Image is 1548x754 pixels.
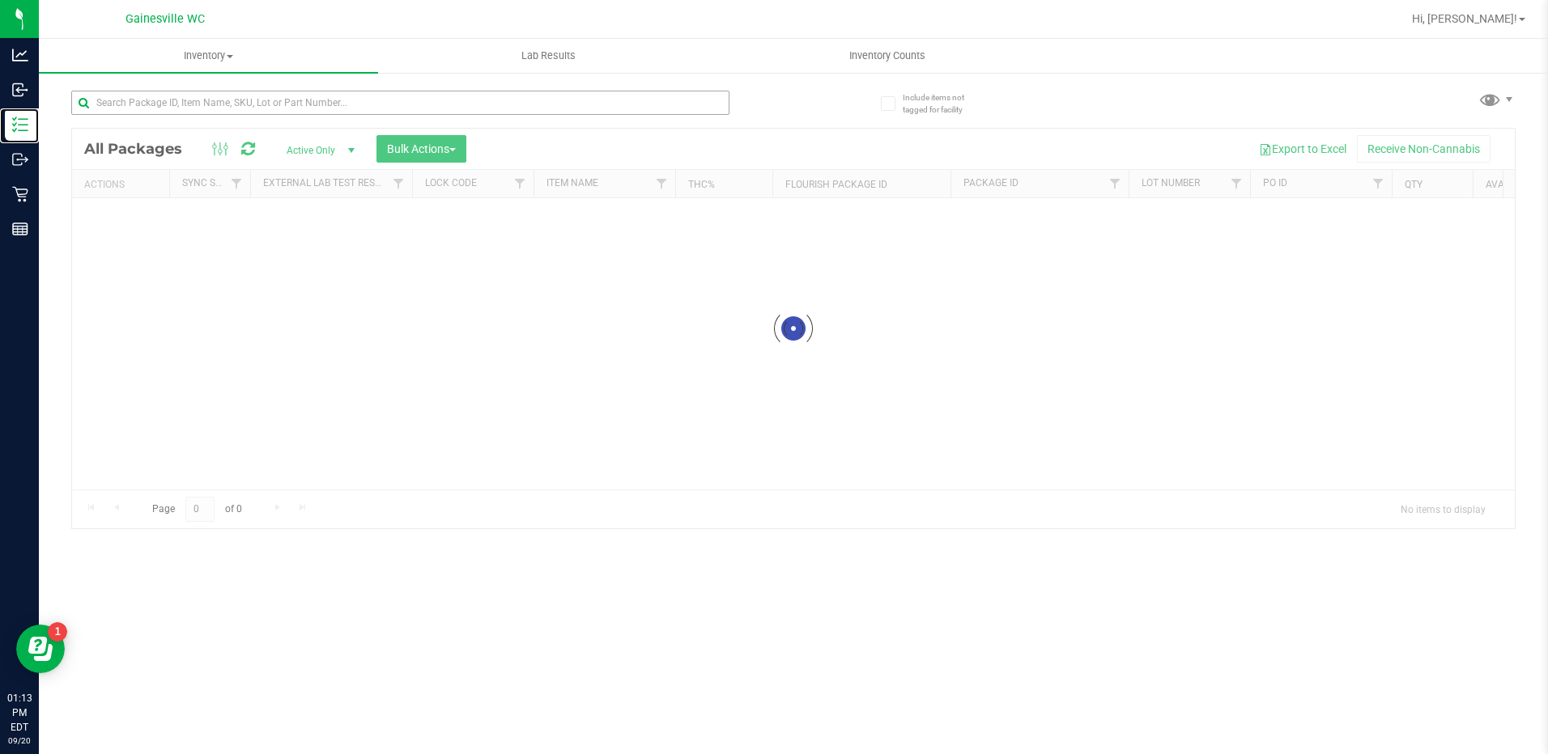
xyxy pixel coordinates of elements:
[827,49,947,63] span: Inventory Counts
[125,12,205,26] span: Gainesville WC
[12,186,28,202] inline-svg: Retail
[71,91,729,115] input: Search Package ID, Item Name, SKU, Lot or Part Number...
[500,49,598,63] span: Lab Results
[39,49,378,63] span: Inventory
[39,39,378,73] a: Inventory
[16,625,65,673] iframe: Resource center
[378,39,717,73] a: Lab Results
[7,691,32,735] p: 01:13 PM EDT
[1412,12,1517,25] span: Hi, [PERSON_NAME]!
[12,116,28,133] inline-svg: Inventory
[12,151,28,167] inline-svg: Outbound
[48,622,67,642] iframe: Resource center unread badge
[12,47,28,63] inline-svg: Analytics
[12,221,28,237] inline-svg: Reports
[903,91,984,116] span: Include items not tagged for facility
[718,39,1057,73] a: Inventory Counts
[12,82,28,98] inline-svg: Inbound
[7,735,32,747] p: 09/20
